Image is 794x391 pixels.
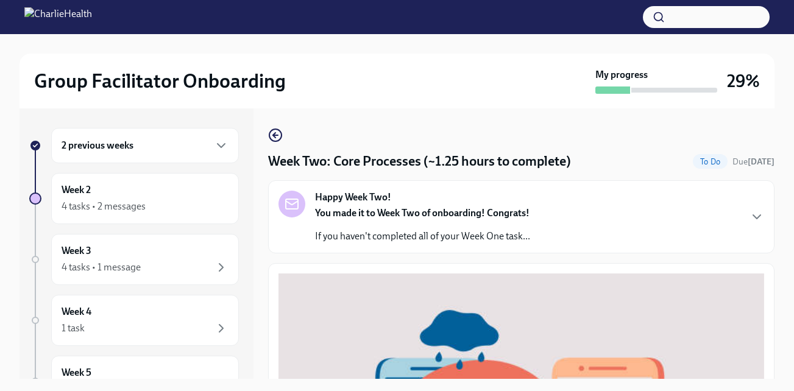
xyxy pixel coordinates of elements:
span: To Do [693,157,728,166]
span: September 29th, 2025 09:00 [732,156,775,167]
img: CharlieHealth [24,7,92,27]
h3: 29% [727,70,760,92]
h6: Week 3 [62,244,91,258]
span: Due [732,157,775,167]
a: Week 34 tasks • 1 message [29,234,239,285]
a: Week 24 tasks • 2 messages [29,173,239,224]
strong: [DATE] [748,157,775,167]
div: 4 tasks • 1 message [62,261,141,274]
strong: You made it to Week Two of onboarding! Congrats! [315,207,530,219]
strong: My progress [595,68,648,82]
div: 2 previous weeks [51,128,239,163]
p: If you haven't completed all of your Week One task... [315,230,530,243]
h6: 2 previous weeks [62,139,133,152]
h2: Group Facilitator Onboarding [34,69,286,93]
div: 4 tasks • 2 messages [62,200,146,213]
div: 1 task [62,322,85,335]
h6: Week 4 [62,305,91,319]
a: Week 41 task [29,295,239,346]
h4: Week Two: Core Processes (~1.25 hours to complete) [268,152,571,171]
h6: Week 5 [62,366,91,379]
h6: Week 2 [62,183,91,197]
strong: Happy Week Two! [315,191,391,204]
